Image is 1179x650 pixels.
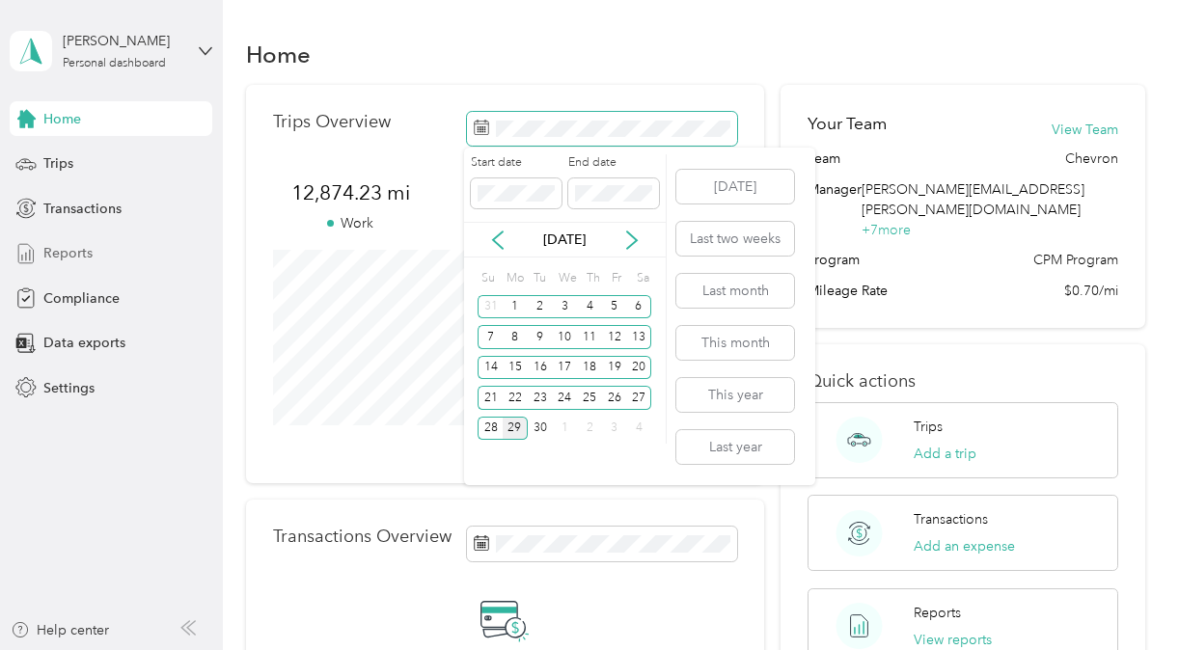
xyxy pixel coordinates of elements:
[914,509,988,529] p: Transactions
[503,356,528,380] div: 15
[627,417,652,441] div: 4
[633,264,651,291] div: Sa
[676,430,794,464] button: Last year
[808,149,840,169] span: Team
[577,356,602,380] div: 18
[568,154,659,172] label: End date
[43,153,73,174] span: Trips
[577,417,602,441] div: 2
[914,630,992,650] button: View reports
[602,356,627,380] div: 19
[273,527,452,547] p: Transactions Overview
[427,213,582,233] p: Personal
[552,325,577,349] div: 10
[808,112,887,136] h2: Your Team
[43,288,120,309] span: Compliance
[503,264,524,291] div: Mo
[552,417,577,441] div: 1
[552,386,577,410] div: 24
[1033,250,1118,270] span: CPM Program
[427,179,582,206] span: 1,144 mi
[63,31,183,51] div: [PERSON_NAME]
[1052,120,1118,140] button: View Team
[676,170,794,203] button: [DATE]
[914,417,943,437] p: Trips
[273,112,391,132] p: Trips Overview
[676,378,794,412] button: This year
[478,417,503,441] div: 28
[503,386,528,410] div: 22
[478,356,503,380] div: 14
[11,620,109,640] button: Help center
[552,295,577,319] div: 3
[914,444,976,464] button: Add a trip
[808,179,862,240] span: Manager
[627,325,652,349] div: 13
[808,281,888,301] span: Mileage Rate
[43,109,81,129] span: Home
[676,222,794,256] button: Last two weeks
[503,295,528,319] div: 1
[43,333,125,353] span: Data exports
[602,325,627,349] div: 12
[43,243,93,263] span: Reports
[478,264,496,291] div: Su
[609,264,627,291] div: Fr
[602,295,627,319] div: 5
[676,274,794,308] button: Last month
[246,44,311,65] h1: Home
[63,58,166,69] div: Personal dashboard
[528,386,553,410] div: 23
[808,371,1118,392] p: Quick actions
[862,181,1084,218] span: [PERSON_NAME][EMAIL_ADDRESS][PERSON_NAME][DOMAIN_NAME]
[552,356,577,380] div: 17
[528,325,553,349] div: 9
[577,325,602,349] div: 11
[43,199,122,219] span: Transactions
[627,356,652,380] div: 20
[43,378,95,398] span: Settings
[808,250,860,270] span: Program
[528,356,553,380] div: 16
[676,326,794,360] button: This month
[1065,149,1118,169] span: Chevron
[503,325,528,349] div: 8
[531,264,549,291] div: Tu
[503,417,528,441] div: 29
[273,213,427,233] p: Work
[524,230,605,250] p: [DATE]
[555,264,577,291] div: We
[1071,542,1179,650] iframe: Everlance-gr Chat Button Frame
[1064,281,1118,301] span: $0.70/mi
[584,264,602,291] div: Th
[478,386,503,410] div: 21
[627,386,652,410] div: 27
[478,325,503,349] div: 7
[627,295,652,319] div: 6
[602,386,627,410] div: 26
[471,154,562,172] label: Start date
[528,417,553,441] div: 30
[862,222,911,238] span: + 7 more
[914,603,961,623] p: Reports
[577,386,602,410] div: 25
[478,295,503,319] div: 31
[914,536,1015,556] button: Add an expense
[273,179,427,206] span: 12,874.23 mi
[528,295,553,319] div: 2
[577,295,602,319] div: 4
[602,417,627,441] div: 3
